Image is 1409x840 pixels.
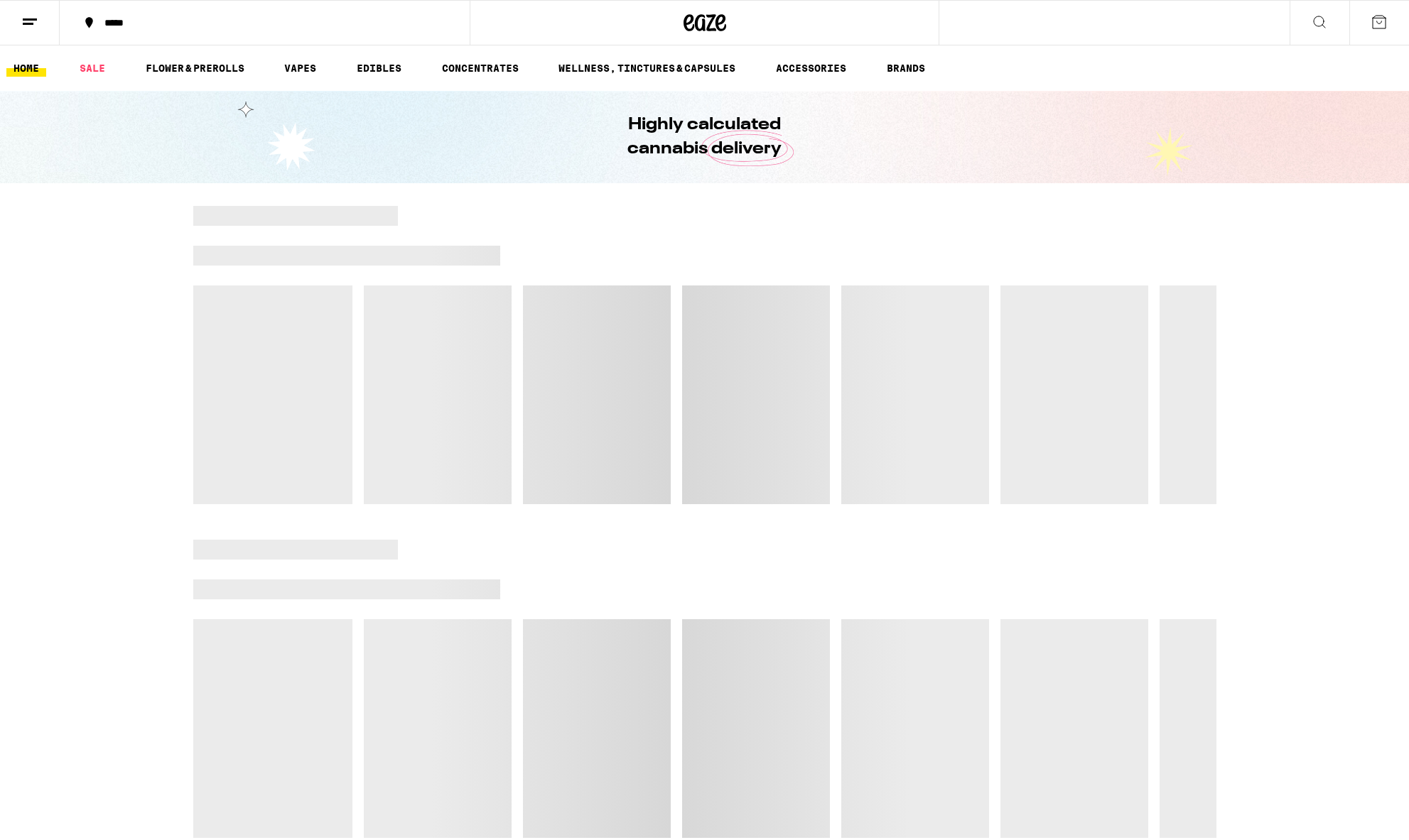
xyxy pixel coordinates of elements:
a: CONCENTRATES [435,60,526,77]
a: FLOWER & PREROLLS [139,60,252,77]
a: VAPES [277,60,323,77]
a: EDIBLES [350,60,409,77]
a: SALE [72,60,112,77]
a: ACCESSORIES [769,60,853,77]
a: WELLNESS, TINCTURES & CAPSULES [551,60,743,77]
button: BRANDS [880,60,932,77]
a: HOME [6,60,46,77]
h1: Highly calculated cannabis delivery [588,113,822,161]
